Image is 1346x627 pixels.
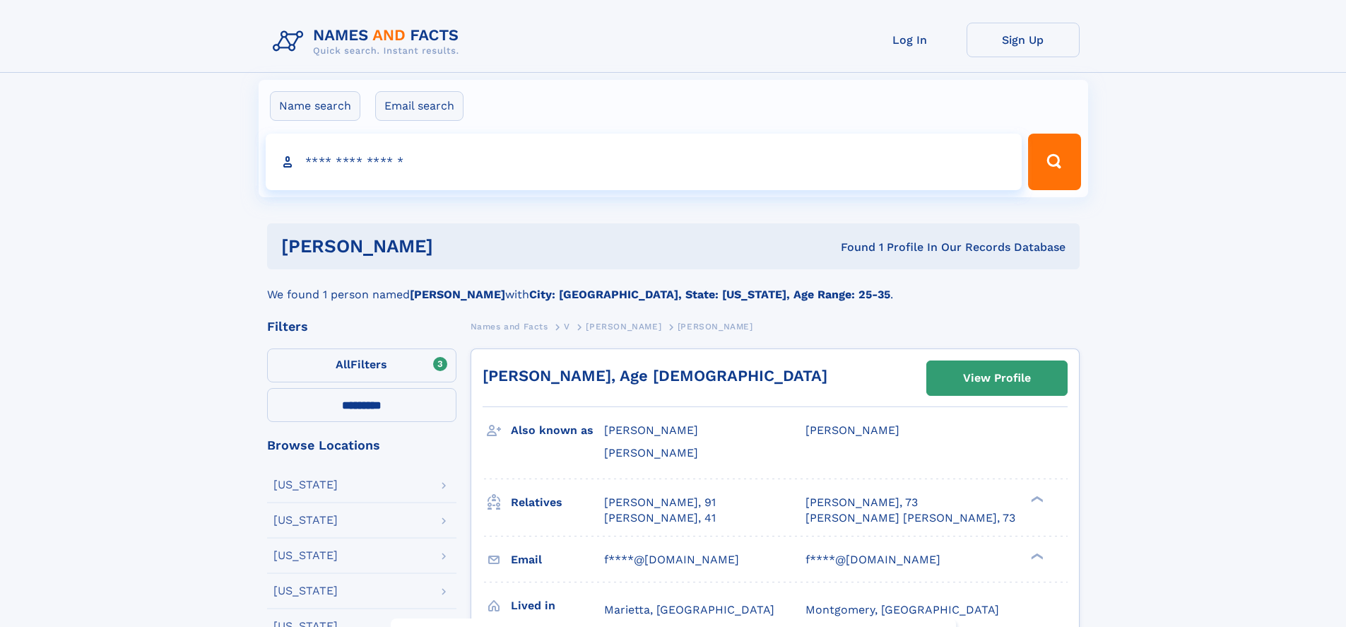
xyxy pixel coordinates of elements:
[267,23,471,61] img: Logo Names and Facts
[511,548,604,572] h3: Email
[604,603,774,616] span: Marietta, [GEOGRAPHIC_DATA]
[267,269,1080,303] div: We found 1 person named with .
[586,317,661,335] a: [PERSON_NAME]
[854,23,967,57] a: Log In
[678,322,753,332] span: [PERSON_NAME]
[967,23,1080,57] a: Sign Up
[410,288,505,301] b: [PERSON_NAME]
[375,91,464,121] label: Email search
[273,550,338,561] div: [US_STATE]
[805,510,1015,526] a: [PERSON_NAME] [PERSON_NAME], 73
[471,317,548,335] a: Names and Facts
[273,515,338,526] div: [US_STATE]
[266,134,1022,190] input: search input
[529,288,890,301] b: City: [GEOGRAPHIC_DATA], State: [US_STATE], Age Range: 25-35
[273,479,338,491] div: [US_STATE]
[604,446,698,459] span: [PERSON_NAME]
[564,322,570,332] span: V
[511,418,604,443] h3: Also known as
[604,510,716,526] a: [PERSON_NAME], 41
[267,348,456,382] label: Filters
[267,439,456,452] div: Browse Locations
[511,594,604,618] h3: Lived in
[604,495,716,510] a: [PERSON_NAME], 91
[963,362,1031,394] div: View Profile
[281,238,637,255] h1: [PERSON_NAME]
[586,322,661,332] span: [PERSON_NAME]
[805,495,918,510] a: [PERSON_NAME], 73
[267,320,456,333] div: Filters
[1027,551,1044,561] div: ❯
[564,317,570,335] a: V
[270,91,360,121] label: Name search
[1027,494,1044,503] div: ❯
[483,367,827,385] a: [PERSON_NAME], Age [DEMOGRAPHIC_DATA]
[1028,134,1080,190] button: Search Button
[637,240,1065,255] div: Found 1 Profile In Our Records Database
[511,491,604,515] h3: Relatives
[805,423,899,437] span: [PERSON_NAME]
[604,423,698,437] span: [PERSON_NAME]
[336,358,350,371] span: All
[805,603,999,616] span: Montgomery, [GEOGRAPHIC_DATA]
[927,361,1067,395] a: View Profile
[273,585,338,597] div: [US_STATE]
